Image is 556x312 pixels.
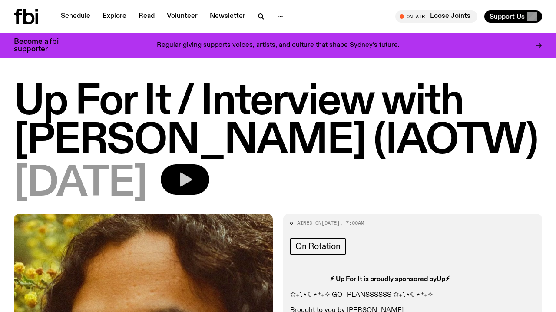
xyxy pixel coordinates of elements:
[290,291,535,299] p: ✩₊˚.⋆☾⋆⁺₊✧ GOT PLANSSSSSS ✩₊˚.⋆☾⋆⁺₊✧
[162,10,203,23] a: Volunteer
[14,164,147,203] span: [DATE]
[56,10,96,23] a: Schedule
[445,276,450,283] strong: ⚡︎
[297,219,321,226] span: Aired on
[14,38,69,53] h3: Become a fbi supporter
[340,219,364,226] span: , 7:00am
[321,219,340,226] span: [DATE]
[490,13,525,20] span: Support Us
[205,10,251,23] a: Newsletter
[157,42,400,50] p: Regular giving supports voices, artists, and culture that shape Sydney’s future.
[290,238,346,255] a: On Rotation
[484,10,542,23] button: Support Us
[437,276,445,283] a: Up
[395,10,477,23] button: On AirLoose Joints
[133,10,160,23] a: Read
[330,276,437,283] strong: ⚡︎ Up For It is proudly sponsored by
[14,83,542,161] h1: Up For It / Interview with [PERSON_NAME] (IAOTW)
[97,10,132,23] a: Explore
[295,242,341,251] span: On Rotation
[290,275,535,284] p: ──────── ────────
